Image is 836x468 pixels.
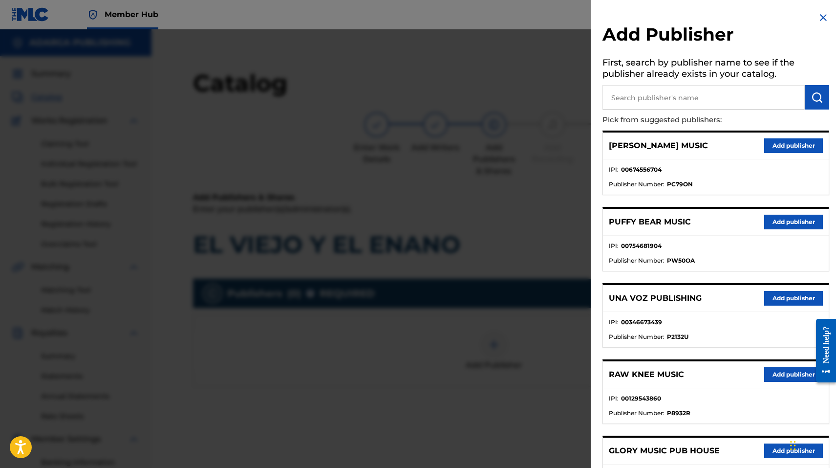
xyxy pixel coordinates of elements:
button: Add publisher [764,291,823,306]
p: GLORY MUSIC PUB HOUSE [609,445,720,457]
strong: 00674556704 [621,165,662,174]
p: UNA VOZ PUBLISHING [609,292,702,304]
div: Arrastrar [790,431,796,460]
button: Add publisher [764,444,823,458]
input: Search publisher's name [602,85,805,110]
p: PUFFY BEAR MUSIC [609,216,691,228]
span: Publisher Number : [609,256,665,265]
iframe: Resource Center [809,311,836,390]
strong: 00129543860 [621,394,661,403]
span: Publisher Number : [609,333,665,341]
span: IPI : [609,394,619,403]
div: Widget de chat [787,421,836,468]
strong: P8932R [667,409,690,418]
span: Member Hub [105,9,158,20]
span: IPI : [609,165,619,174]
button: Add publisher [764,215,823,229]
span: Publisher Number : [609,180,665,189]
strong: PC79ON [667,180,693,189]
h2: Add Publisher [602,23,829,48]
strong: P2132U [667,333,688,341]
button: Add publisher [764,138,823,153]
iframe: Chat Widget [787,421,836,468]
img: Top Rightsholder [87,9,99,21]
strong: 00754681904 [621,242,662,250]
span: Publisher Number : [609,409,665,418]
strong: 00346673439 [621,318,662,327]
button: Add publisher [764,367,823,382]
p: RAW KNEE MUSIC [609,369,684,380]
img: MLC Logo [12,7,49,22]
span: IPI : [609,242,619,250]
strong: PW50OA [667,256,695,265]
img: Search Works [811,91,823,103]
h5: First, search by publisher name to see if the publisher already exists in your catalog. [602,54,829,85]
p: [PERSON_NAME] MUSIC [609,140,708,152]
p: Pick from suggested publishers: [602,110,773,131]
span: IPI : [609,318,619,327]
